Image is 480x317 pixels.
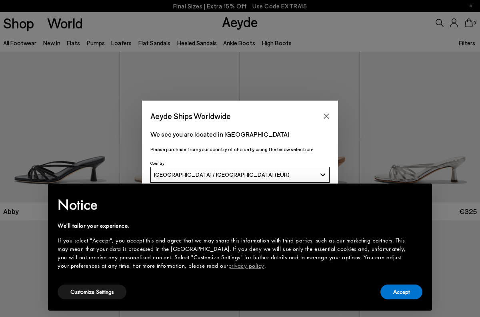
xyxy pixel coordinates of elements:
[320,110,332,122] button: Close
[58,194,410,215] h2: Notice
[150,129,330,139] p: We see you are located in [GEOGRAPHIC_DATA]
[417,189,422,202] span: ×
[380,285,422,299] button: Accept
[58,285,126,299] button: Customize Settings
[154,171,290,178] span: [GEOGRAPHIC_DATA] / [GEOGRAPHIC_DATA] (EUR)
[58,222,410,230] div: We'll tailor your experience.
[150,109,231,123] span: Aeyde Ships Worldwide
[228,262,264,270] a: privacy policy
[58,236,410,270] div: If you select "Accept", you accept this and agree that we may share this information with third p...
[410,186,429,205] button: Close this notice
[150,145,330,153] p: Please purchase from your country of choice by using the below selection:
[150,161,164,166] span: Country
